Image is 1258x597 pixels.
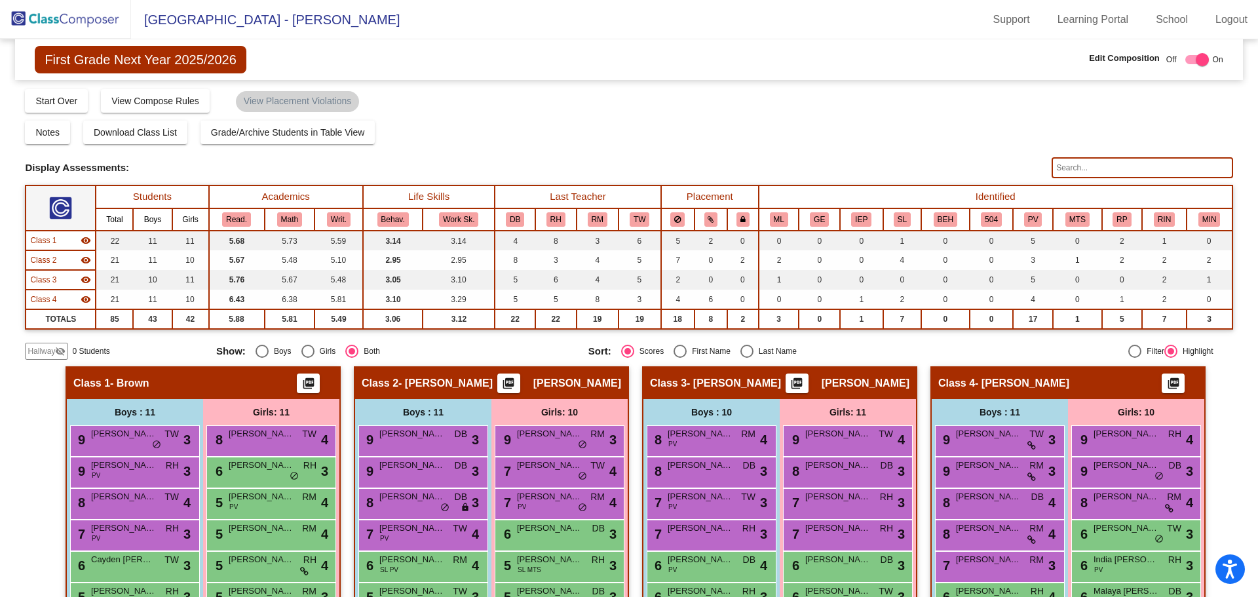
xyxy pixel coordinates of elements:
th: Last Teacher [495,185,660,208]
td: 4 [661,290,695,309]
span: [PERSON_NAME] [229,427,294,440]
div: Scores [634,345,664,357]
span: 9 [75,433,85,447]
th: IEP - Academics [840,208,883,231]
td: 0 [759,231,799,250]
button: Work Sk. [439,212,478,227]
div: Girls [314,345,336,357]
td: 4 [577,270,619,290]
td: 5.59 [314,231,362,250]
span: [PERSON_NAME] Winter [1094,427,1159,440]
th: Parent Volunteer [1013,208,1053,231]
span: [PERSON_NAME] [229,459,294,472]
span: 9 [363,433,373,447]
span: Sort: [588,345,611,357]
td: 0 [840,250,883,270]
input: Search... [1052,157,1232,178]
mat-radio-group: Select an option [588,345,951,358]
span: Grade/Archive Students in Table View [211,127,365,138]
td: 5.73 [265,231,315,250]
td: 5.68 [209,231,265,250]
td: 5 [1013,231,1053,250]
span: [PERSON_NAME] [379,459,445,472]
span: do_not_disturb_alt [152,440,161,450]
span: Download Class List [94,127,177,138]
td: 5 [495,290,535,309]
mat-icon: visibility_off [55,346,66,356]
th: Taylor Wiebold [619,208,661,231]
td: 6 [695,290,727,309]
span: Edit Composition [1089,52,1160,65]
td: 2.95 [423,250,495,270]
span: TW [302,427,316,441]
td: 19 [619,309,661,329]
button: TW [630,212,649,227]
td: 2 [883,290,921,309]
span: Class 2 [30,254,56,266]
td: 8 [495,250,535,270]
a: Support [983,9,1040,30]
td: 0 [970,270,1014,290]
td: 11 [133,290,172,309]
td: 4 [577,250,619,270]
span: Class 1 [30,235,56,246]
div: Boys : 11 [355,399,491,425]
span: Class 2 [362,377,398,390]
span: Class 3 [30,274,56,286]
span: do_not_disturb_alt [578,440,587,450]
td: 3.12 [423,309,495,329]
th: Danielle Berger [495,208,535,231]
td: 2 [1142,250,1187,270]
button: 504 [981,212,1002,227]
span: [PERSON_NAME] [668,459,733,472]
td: 6 [619,231,661,250]
th: Gifted Education [799,208,840,231]
td: 1 [1102,290,1143,309]
span: [PERSON_NAME] [805,459,871,472]
div: Highlight [1177,345,1213,357]
td: 5 [661,231,695,250]
button: PV [1024,212,1042,227]
td: 1 [1187,270,1232,290]
span: 8 [212,433,223,447]
td: 5.81 [314,290,362,309]
th: Placement [661,185,759,208]
button: RIN [1154,212,1175,227]
td: 0 [1187,231,1232,250]
td: 6.43 [209,290,265,309]
td: 1 [840,290,883,309]
button: Print Students Details [1162,374,1185,393]
div: Boys [269,345,292,357]
span: DB [455,427,467,441]
td: 7 [1142,309,1187,329]
td: 3.10 [363,290,423,309]
span: - [PERSON_NAME] [398,377,493,390]
span: 4 [760,430,767,450]
button: ML [770,212,788,227]
div: Boys : 11 [932,399,1068,425]
td: 8 [695,309,727,329]
span: [PERSON_NAME] [517,427,582,440]
td: 11 [133,250,172,270]
span: [PERSON_NAME] [517,459,582,472]
span: TW [164,427,179,441]
td: 0 [1053,231,1102,250]
td: 5.88 [209,309,265,329]
td: 0 [1053,270,1102,290]
td: 2.95 [363,250,423,270]
span: 0 Students [72,345,109,357]
div: Boys : 11 [67,399,203,425]
mat-radio-group: Select an option [216,345,579,358]
span: TW [879,427,893,441]
td: 5 [619,250,661,270]
span: View Compose Rules [111,96,199,106]
td: 3.29 [423,290,495,309]
td: 21 [96,290,133,309]
td: 6 [535,270,577,290]
span: Off [1166,54,1177,66]
td: 1 [840,309,883,329]
span: Display Assessments: [25,162,129,174]
span: Show: [216,345,246,357]
td: 3 [535,250,577,270]
div: First Name [687,345,731,357]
